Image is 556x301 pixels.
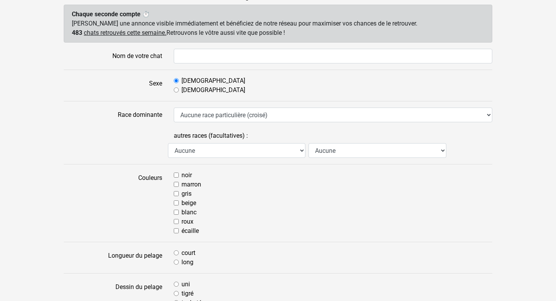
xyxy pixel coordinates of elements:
input: uni [174,282,179,287]
label: Sexe [58,76,168,95]
label: écaille [181,226,199,236]
u: chats retrouvés cette semaine. [84,29,166,36]
label: Couleurs [58,171,168,236]
input: [DEMOGRAPHIC_DATA] [174,87,179,92]
label: blanc [181,208,197,217]
label: court [181,248,195,258]
label: Nom de votre chat [58,49,168,63]
input: [DEMOGRAPHIC_DATA] [174,78,179,83]
label: [DEMOGRAPHIC_DATA] [181,86,245,95]
label: noir [181,171,192,180]
label: Race dominante [58,108,168,122]
label: tigré [181,289,193,298]
label: uni [181,280,190,289]
span: 483 [72,29,82,36]
label: marron [181,180,201,189]
input: court [174,250,179,255]
label: autres races (facultatives) : [174,128,248,143]
label: roux [181,217,193,226]
label: [DEMOGRAPHIC_DATA] [181,76,245,86]
label: gris [181,189,192,198]
div: [PERSON_NAME] une annonce visible immédiatement et bénéficiez de notre réseau pour maximiser vos ... [64,5,492,43]
strong: Chaque seconde compte ⏱️ [72,10,150,18]
input: tigré [174,291,179,296]
input: long [174,260,179,265]
label: Longueur du pelage [58,248,168,267]
label: long [181,258,193,267]
label: beige [181,198,196,208]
